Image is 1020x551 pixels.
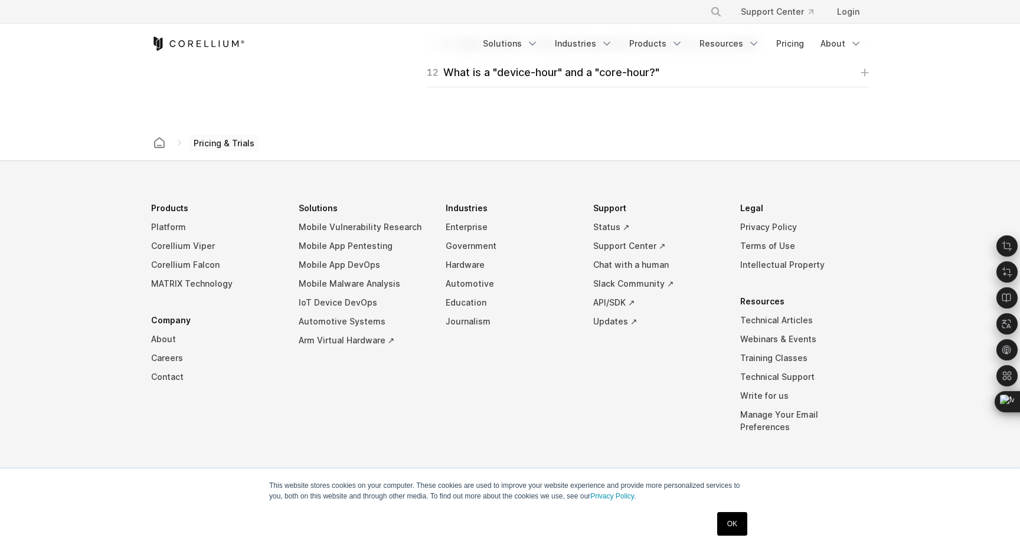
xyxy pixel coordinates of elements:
[813,33,869,54] a: About
[705,1,727,22] button: Search
[740,330,869,349] a: Webinars & Events
[446,255,574,274] a: Hardware
[446,312,574,331] a: Journalism
[692,33,767,54] a: Resources
[299,331,427,350] a: Arm Virtual Hardware ↗
[151,237,280,255] a: Corellium Viper
[593,218,722,237] a: Status ↗
[740,405,869,437] a: Manage Your Email Preferences
[427,64,439,81] span: 12
[299,218,427,237] a: Mobile Vulnerability Research
[622,33,690,54] a: Products
[151,368,280,386] a: Contact
[151,349,280,368] a: Careers
[269,480,751,501] p: This website stores cookies on your computer. These cookies are used to improve your website expe...
[427,64,659,81] div: What is a "device-hour" and a "core-hour?"
[740,386,869,405] a: Write for us
[151,274,280,293] a: MATRIX Technology
[740,237,869,255] a: Terms of Use
[740,311,869,330] a: Technical Articles
[446,218,574,237] a: Enterprise
[427,64,869,81] a: 12What is a "device-hour" and a "core-hour?"
[548,33,620,54] a: Industries
[476,33,545,54] a: Solutions
[740,368,869,386] a: Technical Support
[299,274,427,293] a: Mobile Malware Analysis
[593,255,722,274] a: Chat with a human
[740,218,869,237] a: Privacy Policy
[590,492,636,500] a: Privacy Policy.
[151,199,869,454] div: Navigation Menu
[299,255,427,274] a: Mobile App DevOps
[696,1,869,22] div: Navigation Menu
[446,293,574,312] a: Education
[740,349,869,368] a: Training Classes
[299,237,427,255] a: Mobile App Pentesting
[151,255,280,274] a: Corellium Falcon
[446,237,574,255] a: Government
[593,312,722,331] a: Updates ↗
[299,312,427,331] a: Automotive Systems
[593,274,722,293] a: Slack Community ↗
[740,255,869,274] a: Intellectual Property
[769,33,811,54] a: Pricing
[717,512,747,536] a: OK
[593,237,722,255] a: Support Center ↗
[299,293,427,312] a: IoT Device DevOps
[151,37,245,51] a: Corellium Home
[149,135,170,151] a: Corellium home
[189,135,259,152] span: Pricing & Trials
[151,218,280,237] a: Platform
[828,1,869,22] a: Login
[593,293,722,312] a: API/SDK ↗
[731,1,823,22] a: Support Center
[151,330,280,349] a: About
[446,274,574,293] a: Automotive
[476,33,869,54] div: Navigation Menu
